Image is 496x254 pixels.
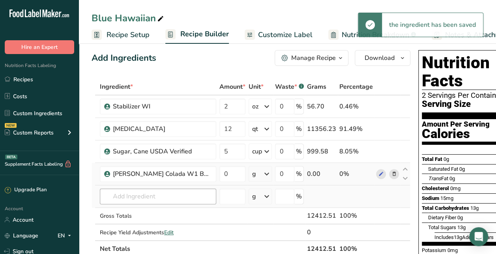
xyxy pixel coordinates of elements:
[339,169,373,179] div: 0%
[5,129,54,137] div: Custom Reports
[275,50,348,66] button: Manage Recipe
[92,52,156,65] div: Add Ingredients
[219,82,245,92] span: Amount
[454,234,462,240] span: 13g
[307,211,336,220] div: 12412.51
[428,224,456,230] span: Total Sugars
[355,50,410,66] button: Download
[339,82,373,92] span: Percentage
[434,234,494,240] span: Includes Added Sugars
[440,195,453,201] span: 15mg
[100,189,216,204] input: Add Ingredient
[422,128,490,140] div: Calories
[180,29,229,39] span: Recipe Builder
[422,121,490,128] div: Amount Per Serving
[5,186,47,194] div: Upgrade Plan
[382,13,483,37] div: the ingredient has been saved
[422,195,439,201] span: Sodium
[165,25,229,44] a: Recipe Builder
[428,176,441,181] i: Trans
[92,11,165,25] div: Blue Hawaiian
[422,205,469,211] span: Total Carbohydrates
[291,53,336,63] div: Manage Recipe
[307,102,336,111] div: 56.70
[342,30,409,40] span: Nutrition Breakdown
[5,123,17,128] div: NEW
[58,231,74,240] div: EN
[422,185,449,191] span: Cholesterol
[365,53,395,63] span: Download
[459,166,465,172] span: 0g
[92,26,150,44] a: Recipe Setup
[100,212,216,220] div: Gross Totals
[307,82,326,92] span: Grams
[307,228,336,237] div: 0
[428,215,456,220] span: Dietary Fiber
[428,176,448,181] span: Fat
[245,26,313,44] a: Customize Label
[457,224,466,230] span: 13g
[113,124,212,134] div: [MEDICAL_DATA]
[422,99,471,109] span: Serving Size
[5,40,74,54] button: Hire an Expert
[307,169,336,179] div: 0.00
[5,155,17,159] div: BETA
[339,102,373,111] div: 0.46%
[339,124,373,134] div: 91.49%
[469,227,488,246] div: Open Intercom Messenger
[339,211,373,220] div: 100%
[252,102,258,111] div: oz
[422,156,442,162] span: Total Fat
[449,176,455,181] span: 0g
[307,147,336,156] div: 999.58
[113,147,212,156] div: Sugar, Cane USDA Verified
[444,156,449,162] span: 0g
[275,82,304,92] div: Waste
[252,169,256,179] div: g
[252,147,262,156] div: cup
[339,147,373,156] div: 8.05%
[258,30,313,40] span: Customize Label
[113,102,212,111] div: Stabilizer WI
[422,247,446,253] span: Potassium
[249,82,264,92] span: Unit
[450,185,460,191] span: 0mg
[113,169,212,179] div: [PERSON_NAME] Colada W1 Base
[470,205,479,211] span: 13g
[100,82,133,92] span: Ingredient
[5,229,38,243] a: Language
[100,228,216,237] div: Recipe Yield Adjustments
[457,215,463,220] span: 0g
[164,229,174,236] span: Edit
[328,26,416,44] a: Nutrition Breakdown
[107,30,150,40] span: Recipe Setup
[447,247,458,253] span: 0mg
[307,124,336,134] div: 11356.23
[252,124,258,134] div: qt
[252,192,256,201] div: g
[428,166,458,172] span: Saturated Fat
